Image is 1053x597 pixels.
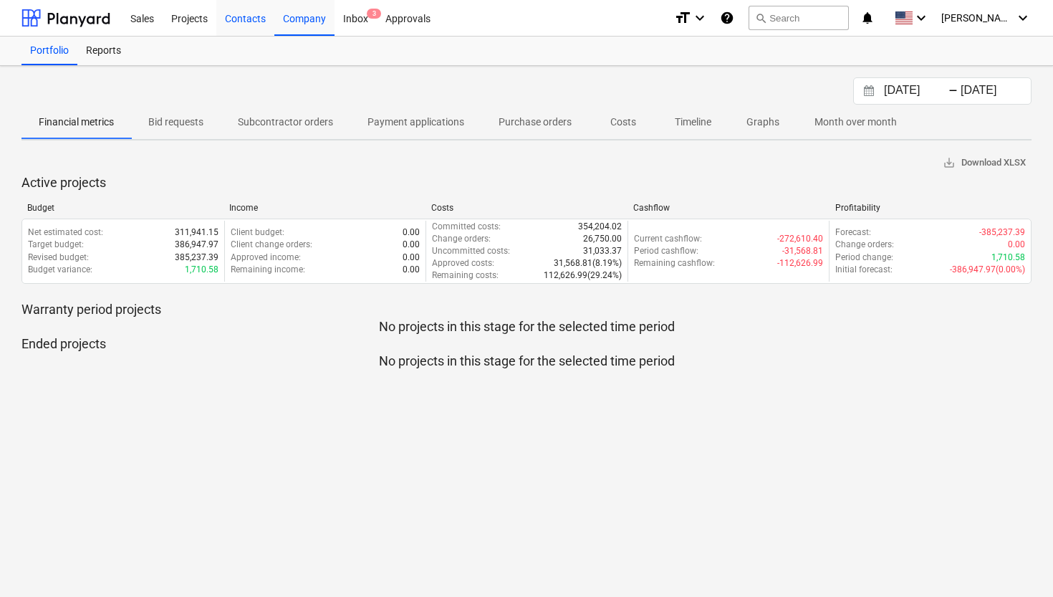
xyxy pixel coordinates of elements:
[148,115,203,130] p: Bid requests
[755,12,766,24] span: search
[720,9,734,27] i: Knowledge base
[544,269,622,282] p: 112,626.99 ( 29.24% )
[979,226,1025,239] p: -385,237.39
[835,226,871,239] p: Forecast :
[943,156,956,169] span: save_alt
[367,115,464,130] p: Payment applications
[231,264,305,276] p: Remaining income :
[175,252,218,264] p: 385,237.39
[950,264,1025,276] p: -386,947.97 ( 0.00% )
[175,226,218,239] p: 311,941.15
[881,81,954,101] input: Start Date
[77,37,130,65] a: Reports
[941,12,1013,24] span: [PERSON_NAME]
[633,203,824,213] div: Cashflow
[231,226,284,239] p: Client budget :
[835,239,894,251] p: Change orders :
[403,226,420,239] p: 0.00
[27,203,218,213] div: Budget
[857,83,881,100] button: Interact with the calendar and add the check-in date for your trip.
[403,239,420,251] p: 0.00
[746,115,780,130] p: Graphs
[691,9,708,27] i: keyboard_arrow_down
[981,528,1053,597] iframe: Chat Widget
[238,115,333,130] p: Subcontractor orders
[21,301,1032,318] p: Warranty period projects
[175,239,218,251] p: 386,947.97
[28,226,103,239] p: Net estimated cost :
[913,9,930,27] i: keyboard_arrow_down
[634,257,715,269] p: Remaining cashflow :
[231,252,301,264] p: Approved income :
[185,264,218,276] p: 1,710.58
[782,245,823,257] p: -31,568.81
[554,257,622,269] p: 31,568.81 ( 8.19% )
[21,335,1032,353] p: Ended projects
[814,115,897,130] p: Month over month
[231,239,312,251] p: Client change orders :
[28,264,92,276] p: Budget variance :
[835,264,893,276] p: Initial forecast :
[991,252,1025,264] p: 1,710.58
[39,115,114,130] p: Financial metrics
[431,203,622,213] div: Costs
[578,221,622,233] p: 354,204.02
[21,174,1032,191] p: Active projects
[21,318,1032,335] p: No projects in this stage for the selected time period
[499,115,572,130] p: Purchase orders
[675,115,711,130] p: Timeline
[749,6,849,30] button: Search
[403,252,420,264] p: 0.00
[674,9,691,27] i: format_size
[21,353,1032,370] p: No projects in this stage for the selected time period
[432,269,499,282] p: Remaining costs :
[634,245,698,257] p: Period cashflow :
[835,203,1026,213] div: Profitability
[777,233,823,245] p: -272,610.40
[21,37,77,65] a: Portfolio
[403,264,420,276] p: 0.00
[835,252,893,264] p: Period change :
[777,257,823,269] p: -112,626.99
[229,203,420,213] div: Income
[937,152,1032,174] button: Download XLSX
[583,245,622,257] p: 31,033.37
[860,9,875,27] i: notifications
[958,81,1031,101] input: End Date
[28,239,84,251] p: Target budget :
[981,528,1053,597] div: Chat-Widget
[606,115,640,130] p: Costs
[948,87,958,95] div: -
[28,252,89,264] p: Revised budget :
[432,233,491,245] p: Change orders :
[634,233,702,245] p: Current cashflow :
[367,9,381,19] span: 3
[1014,9,1032,27] i: keyboard_arrow_down
[432,221,501,233] p: Committed costs :
[583,233,622,245] p: 26,750.00
[1008,239,1025,251] p: 0.00
[432,245,510,257] p: Uncommitted costs :
[943,155,1026,171] span: Download XLSX
[432,257,494,269] p: Approved costs :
